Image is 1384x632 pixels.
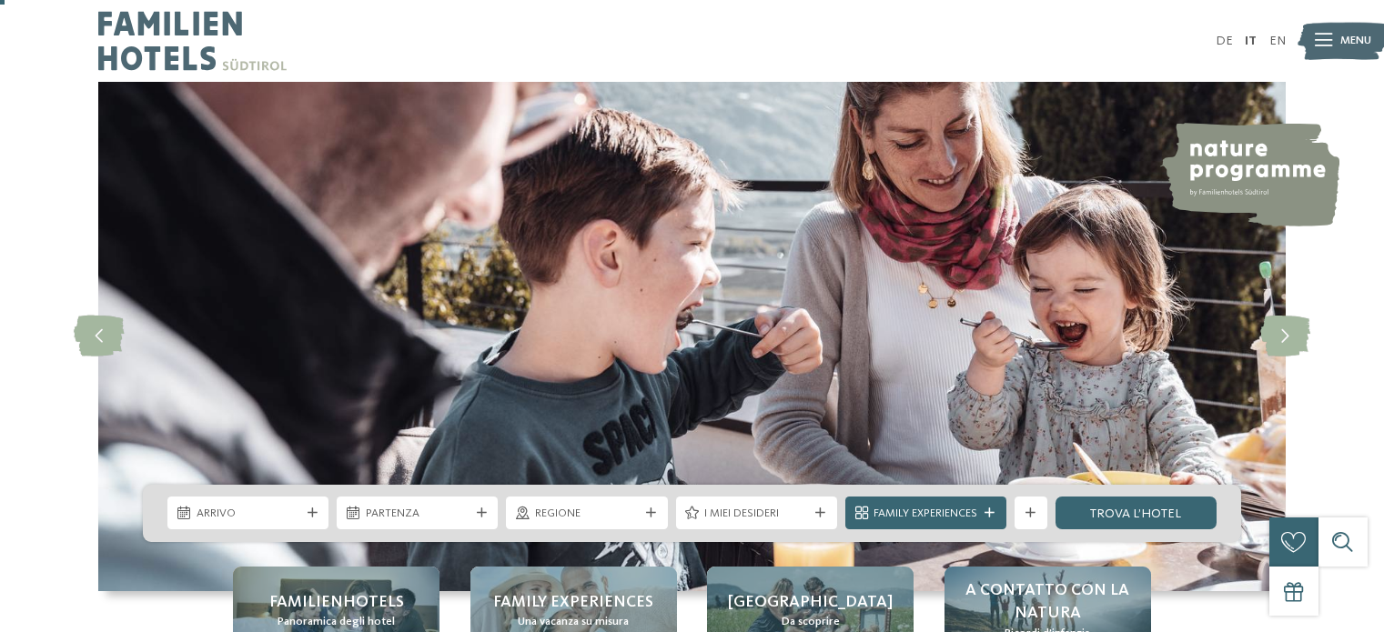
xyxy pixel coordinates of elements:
span: Regione [535,506,639,522]
span: Menu [1340,33,1371,49]
span: I miei desideri [704,506,808,522]
img: nature programme by Familienhotels Südtirol [1159,123,1339,226]
span: Family experiences [493,591,653,614]
span: Una vacanza su misura [518,614,629,630]
span: Partenza [366,506,470,522]
span: Family Experiences [874,506,977,522]
span: [GEOGRAPHIC_DATA] [728,591,893,614]
a: EN [1269,35,1286,47]
a: DE [1216,35,1233,47]
img: Family hotel Alto Adige: the happy family places! [98,82,1286,591]
a: trova l’hotel [1056,497,1217,529]
a: IT [1245,35,1257,47]
span: Panoramica degli hotel [278,614,395,630]
span: Da scoprire [782,614,840,630]
span: Familienhotels [269,591,404,614]
span: A contatto con la natura [961,579,1135,625]
span: Arrivo [197,506,300,522]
